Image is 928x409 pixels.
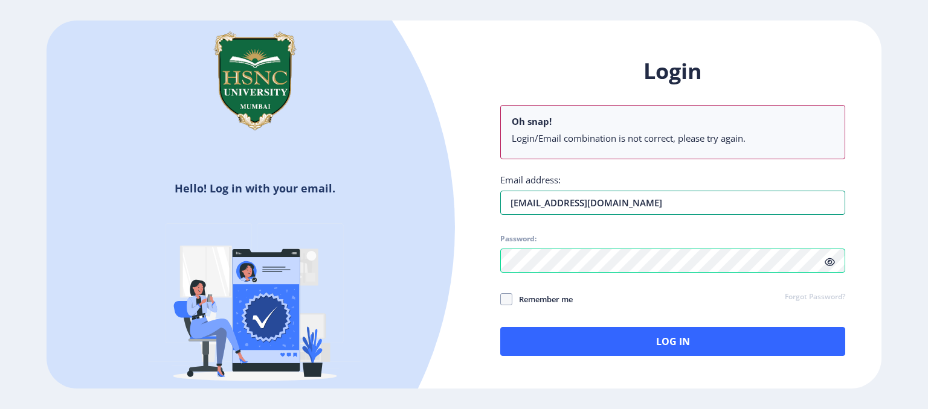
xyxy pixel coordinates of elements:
[500,234,536,244] label: Password:
[512,115,552,127] b: Oh snap!
[195,21,315,141] img: hsnc.png
[785,292,845,303] a: Forgot Password?
[500,174,561,186] label: Email address:
[512,132,834,144] li: Login/Email combination is not correct, please try again.
[500,327,845,356] button: Log In
[500,57,845,86] h1: Login
[512,292,573,306] span: Remember me
[500,191,845,215] input: Email address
